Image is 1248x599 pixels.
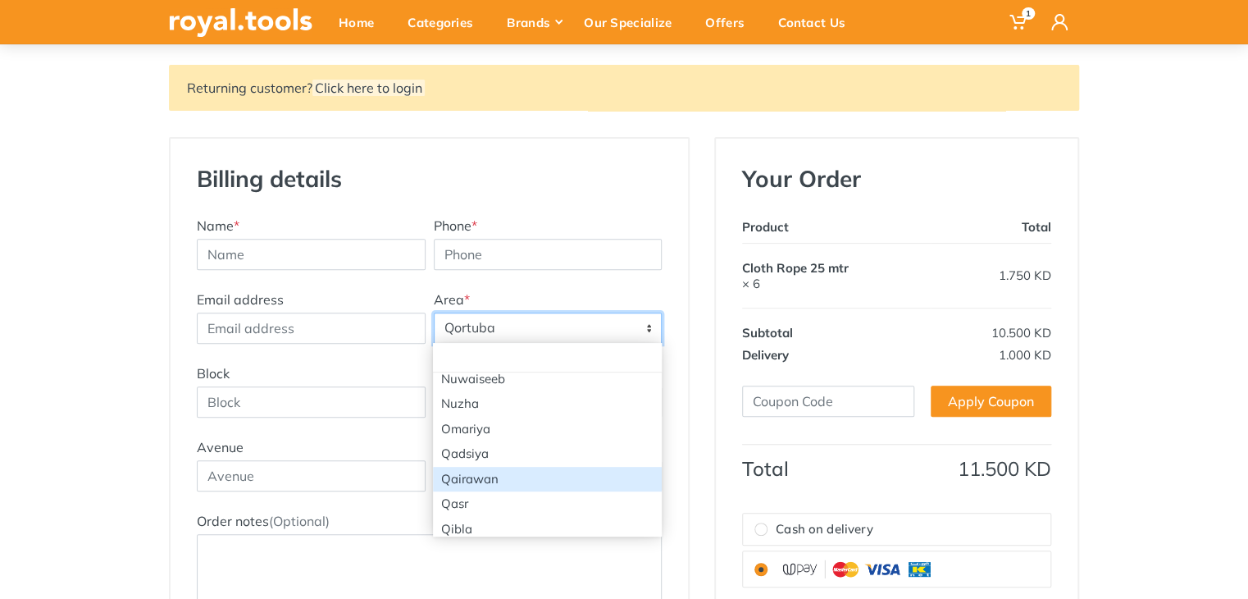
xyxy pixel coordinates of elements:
li: Qadsiya [433,441,662,467]
span: (Optional) [269,513,330,529]
label: Area [434,290,470,309]
th: Delivery [742,344,931,366]
label: Avenue [197,437,244,457]
input: Coupon Code [742,386,914,417]
input: Phone [434,239,663,270]
label: Block [197,364,230,383]
span: Qortuba [434,313,663,344]
th: Subtotal [742,308,931,344]
div: Home [327,5,396,39]
li: Omariya [433,417,662,442]
span: 1.000 KD [999,347,1051,363]
a: Click here to login [312,80,425,96]
li: Qasr [433,492,662,517]
label: Order notes [197,511,330,531]
td: × 6 [742,243,931,308]
th: Total [742,444,931,480]
div: Contact Us [767,5,868,39]
div: Our Specialize [572,5,694,39]
th: Product [742,216,931,244]
label: Email address [197,290,284,309]
input: Name [197,239,426,270]
h3: Billing details [193,165,430,193]
a: Apply Coupon [931,386,1051,417]
label: Name [197,216,239,235]
th: Total [931,216,1051,244]
span: Qortuba [435,313,662,343]
div: Offers [694,5,767,39]
li: Qairawan [433,467,662,492]
img: upay.png [776,558,940,580]
input: Avenue [197,460,426,492]
span: Cloth Rope 25 mtr [742,260,849,276]
td: 10.500 KD [931,308,1051,344]
li: Qibla [433,517,662,542]
div: Categories [396,5,495,39]
label: Phone [434,216,477,235]
li: Nuzha [433,391,662,417]
div: 1.750 KD [931,267,1051,283]
input: Email address [197,313,426,344]
li: Nuwaiseeb [433,367,662,392]
div: Returning customer? [169,65,1079,111]
img: royal.tools Logo [169,8,312,37]
span: 11.500 KD [958,456,1051,481]
div: Brands [495,5,572,39]
span: Cash on delivery [776,520,872,539]
span: 1 [1022,7,1035,20]
h3: Your Order [742,165,1051,193]
input: Block [197,386,426,418]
